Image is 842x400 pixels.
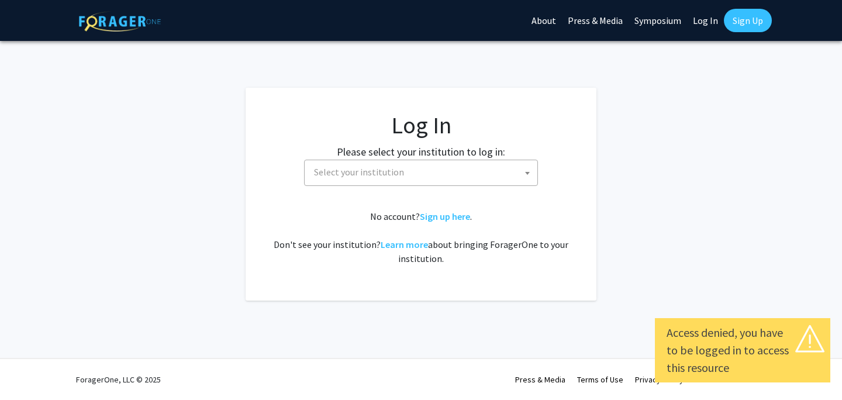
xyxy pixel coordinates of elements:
[381,239,428,250] a: Learn more about bringing ForagerOne to your institution
[314,166,404,178] span: Select your institution
[309,160,537,184] span: Select your institution
[269,209,573,265] div: No account? . Don't see your institution? about bringing ForagerOne to your institution.
[269,111,573,139] h1: Log In
[79,11,161,32] img: ForagerOne Logo
[304,160,538,186] span: Select your institution
[515,374,565,385] a: Press & Media
[635,374,684,385] a: Privacy Policy
[76,359,161,400] div: ForagerOne, LLC © 2025
[724,9,772,32] a: Sign Up
[577,374,623,385] a: Terms of Use
[337,144,505,160] label: Please select your institution to log in:
[420,211,470,222] a: Sign up here
[667,324,819,377] div: Access denied, you have to be logged in to access this resource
